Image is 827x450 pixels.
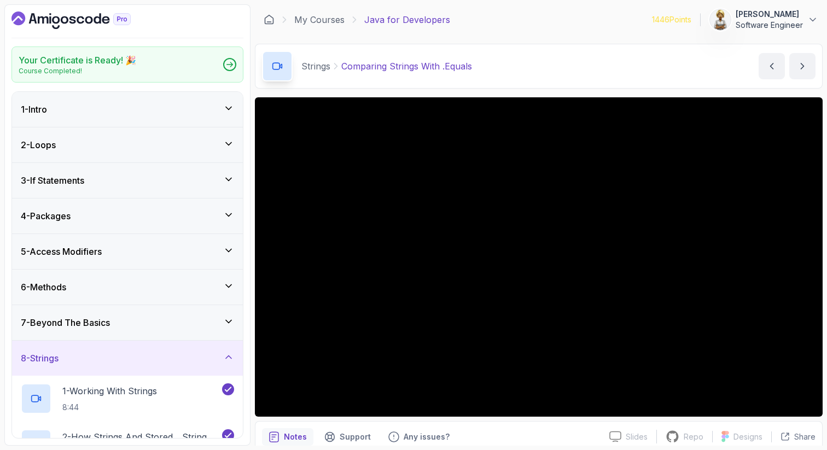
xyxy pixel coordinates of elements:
[12,234,243,269] button: 5-Access Modifiers
[264,14,275,25] a: Dashboard
[11,11,156,29] a: Dashboard
[21,174,84,187] h3: 3 - If Statements
[21,316,110,329] h3: 7 - Beyond The Basics
[21,383,234,414] button: 1-Working With Strings8:44
[21,245,102,258] h3: 5 - Access Modifiers
[709,9,818,31] button: user profile image[PERSON_NAME]Software Engineer
[21,352,59,365] h3: 8 - Strings
[294,13,345,26] a: My Courses
[301,60,330,73] p: Strings
[255,97,823,417] iframe: 6 - Comparing Strings with .equals
[626,431,648,442] p: Slides
[736,20,803,31] p: Software Engineer
[340,431,371,442] p: Support
[12,92,243,127] button: 1-Intro
[794,431,816,442] p: Share
[382,428,456,446] button: Feedback button
[364,13,450,26] p: Java for Developers
[789,53,816,79] button: next content
[341,60,472,73] p: Comparing Strings With .Equals
[684,431,703,442] p: Repo
[318,428,377,446] button: Support button
[12,198,243,233] button: 4-Packages
[12,163,243,198] button: 3-If Statements
[652,14,691,25] p: 1446 Points
[759,53,785,79] button: previous content
[62,430,220,443] p: 2 - How Strings And Stored _ String Pool
[284,431,307,442] p: Notes
[710,9,731,30] img: user profile image
[19,67,136,75] p: Course Completed!
[733,431,762,442] p: Designs
[11,46,243,83] a: Your Certificate is Ready! 🎉Course Completed!
[262,428,313,446] button: notes button
[404,431,450,442] p: Any issues?
[62,402,157,413] p: 8:44
[12,127,243,162] button: 2-Loops
[12,341,243,376] button: 8-Strings
[21,103,47,116] h3: 1 - Intro
[736,9,803,20] p: [PERSON_NAME]
[62,384,157,398] p: 1 - Working With Strings
[19,54,136,67] h2: Your Certificate is Ready! 🎉
[12,270,243,305] button: 6-Methods
[12,305,243,340] button: 7-Beyond The Basics
[21,138,56,151] h3: 2 - Loops
[21,280,66,294] h3: 6 - Methods
[771,431,816,442] button: Share
[21,209,71,223] h3: 4 - Packages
